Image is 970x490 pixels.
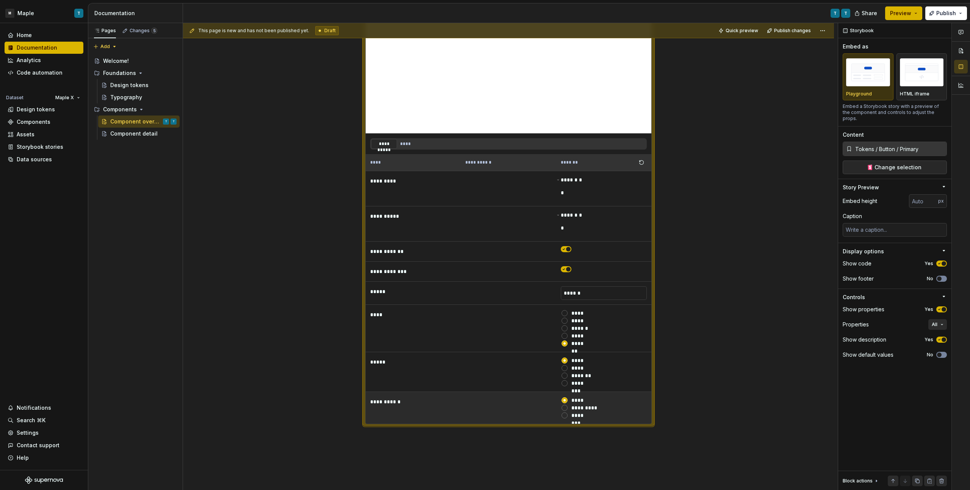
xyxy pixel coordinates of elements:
[843,43,868,50] div: Embed as
[17,131,34,138] div: Assets
[17,417,45,424] div: Search ⌘K
[94,28,116,34] div: Pages
[843,53,893,100] button: placeholderPlayground
[843,103,947,122] div: Embed a Storybook story with a preview of the component and controls to adjust the props.
[925,261,933,267] label: Yes
[843,351,893,359] div: Show default values
[846,58,890,86] img: placeholder
[17,156,52,163] div: Data sources
[5,54,83,66] a: Analytics
[5,452,83,464] button: Help
[165,118,167,125] div: T
[5,116,83,128] a: Components
[91,55,180,140] div: Page tree
[5,29,83,41] a: Home
[25,476,63,484] svg: Supernova Logo
[843,248,884,255] div: Display options
[843,293,865,301] div: Controls
[843,336,886,343] div: Show description
[91,103,180,115] div: Components
[5,42,83,54] a: Documentation
[110,81,149,89] div: Design tokens
[5,103,83,115] a: Design tokens
[843,478,873,484] div: Block actions
[925,337,933,343] label: Yes
[925,6,967,20] button: Publish
[843,184,879,191] div: Story Preview
[17,31,32,39] div: Home
[17,429,39,437] div: Settings
[765,25,814,36] button: Publish changes
[17,69,63,76] div: Code automation
[844,10,847,16] div: T
[925,306,933,312] label: Yes
[55,95,74,101] span: Maple X
[5,128,83,140] a: Assets
[17,56,41,64] div: Analytics
[110,94,142,101] div: Typography
[900,91,929,97] p: HTML iframe
[843,212,862,220] div: Caption
[100,44,110,50] span: Add
[774,28,811,34] span: Publish changes
[17,118,50,126] div: Components
[91,55,180,67] a: Welcome!
[932,321,937,328] span: All
[77,10,80,16] div: T
[17,404,51,412] div: Notifications
[843,260,871,267] div: Show code
[103,69,136,77] div: Foundations
[91,67,180,79] div: Foundations
[928,319,947,330] button: All
[52,92,83,103] button: Maple X
[98,128,180,140] a: Component detail
[5,9,14,18] div: M
[726,28,758,34] span: Quick preview
[98,115,180,128] a: Component overviewTT
[151,28,157,34] span: 5
[103,57,129,65] div: Welcome!
[130,28,157,34] div: Changes
[875,164,921,171] span: Change selection
[885,6,922,20] button: Preview
[862,9,877,17] span: Share
[5,439,83,451] button: Contact support
[91,41,119,52] button: Add
[927,352,933,358] label: No
[843,293,947,301] button: Controls
[324,28,336,34] span: Draft
[834,10,837,16] div: T
[110,118,161,125] div: Component overview
[98,91,180,103] a: Typography
[5,153,83,165] a: Data sources
[5,414,83,426] button: Search ⌘K
[17,454,29,462] div: Help
[173,118,175,125] div: T
[5,402,83,414] button: Notifications
[846,91,872,97] p: Playground
[17,44,57,51] div: Documentation
[17,442,59,449] div: Contact support
[843,197,877,205] div: Embed height
[17,106,55,113] div: Design tokens
[843,275,874,282] div: Show footer
[98,79,180,91] a: Design tokens
[5,427,83,439] a: Settings
[6,95,23,101] div: Dataset
[900,58,944,86] img: placeholder
[716,25,762,36] button: Quick preview
[198,28,309,34] span: This page is new and has not been published yet.
[927,276,933,282] label: No
[938,198,944,204] p: px
[936,9,956,17] span: Publish
[843,321,869,328] div: Properties
[843,476,879,486] div: Block actions
[17,9,34,17] div: Maple
[5,67,83,79] a: Code automation
[843,131,864,139] div: Content
[103,106,137,113] div: Components
[2,5,86,21] button: MMapleT
[843,306,884,313] div: Show properties
[843,161,947,174] button: Change selection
